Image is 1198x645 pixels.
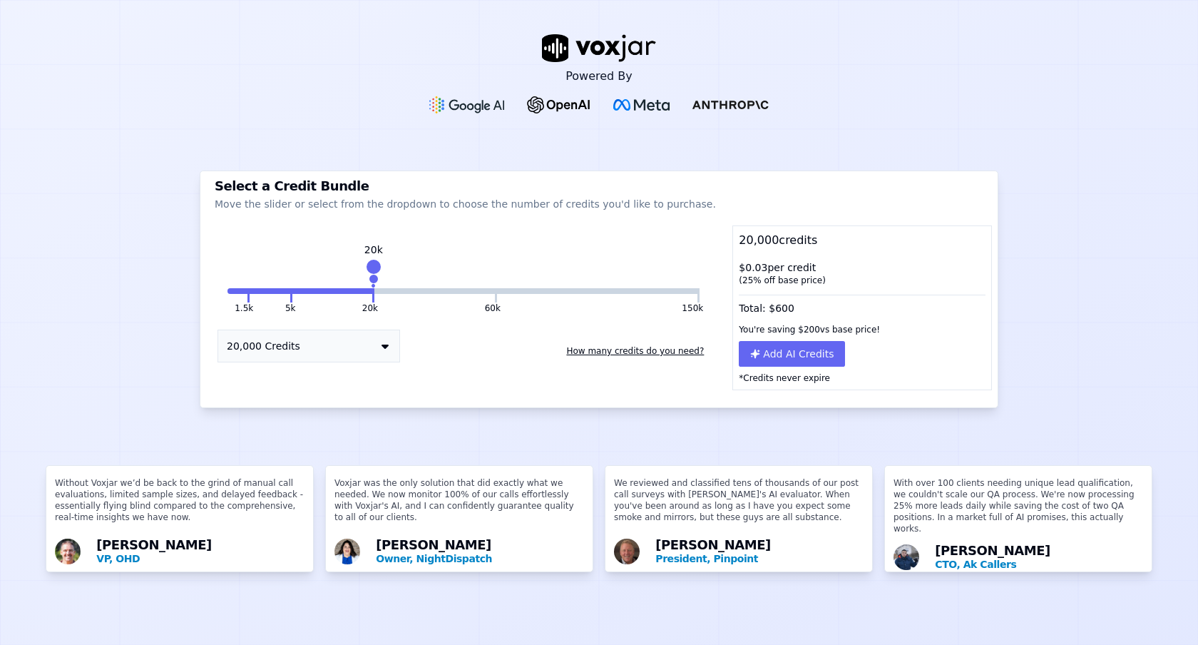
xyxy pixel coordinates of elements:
[55,477,304,534] p: Without Voxjar we’d be back to the grind of manual call evaluations, limited sample sizes, and de...
[217,330,400,362] button: 20,000 Credits
[935,544,1143,572] div: [PERSON_NAME]
[215,197,983,211] p: Move the slider or select from the dropdown to choose the number of credits you'd like to purchase.
[376,552,584,566] p: Owner, NightDispatch
[285,303,296,314] button: 5k
[739,275,985,286] div: ( 25 % off base price)
[655,552,864,566] p: President, Pinpoint
[733,367,991,390] p: *Credits never expire
[292,288,373,294] button: 20k
[334,477,584,534] p: Voxjar was the only solution that did exactly what we needed. We now monitor 100% of our calls ef...
[374,288,495,294] button: 60k
[429,96,505,113] img: Google gemini Logo
[334,539,360,564] img: Avatar
[497,288,697,294] button: 150k
[733,292,991,318] div: Total: $ 600
[55,539,81,564] img: Avatar
[227,288,247,294] button: 1.5k
[235,303,253,314] button: 1.5k
[894,544,919,570] img: Avatar
[935,557,1143,572] p: CTO, Ak Callers
[96,552,304,566] p: VP, OHD
[655,539,864,566] div: [PERSON_NAME]
[614,539,640,564] img: Avatar
[542,34,656,62] img: voxjar logo
[733,255,991,292] div: $ 0.03 per credit
[739,341,845,367] button: Add AI Credits
[614,477,864,534] p: We reviewed and classified tens of thousands of our post call surveys with [PERSON_NAME]'s AI eva...
[250,288,290,294] button: 5k
[560,340,710,362] button: How many credits do you need?
[96,539,304,566] div: [PERSON_NAME]
[565,68,633,85] p: Powered By
[527,96,590,113] img: OpenAI Logo
[485,303,501,314] button: 60k
[613,99,670,111] img: Meta Logo
[376,539,584,566] div: [PERSON_NAME]
[215,180,983,193] h3: Select a Credit Bundle
[364,243,383,257] div: 20k
[362,303,378,314] button: 20k
[733,318,991,341] div: You're saving $ 200 vs base price!
[682,303,703,314] button: 150k
[894,477,1143,540] p: With over 100 clients needing unique lead qualification, we couldn't scale our QA process. We're ...
[733,226,991,255] div: 20,000 credits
